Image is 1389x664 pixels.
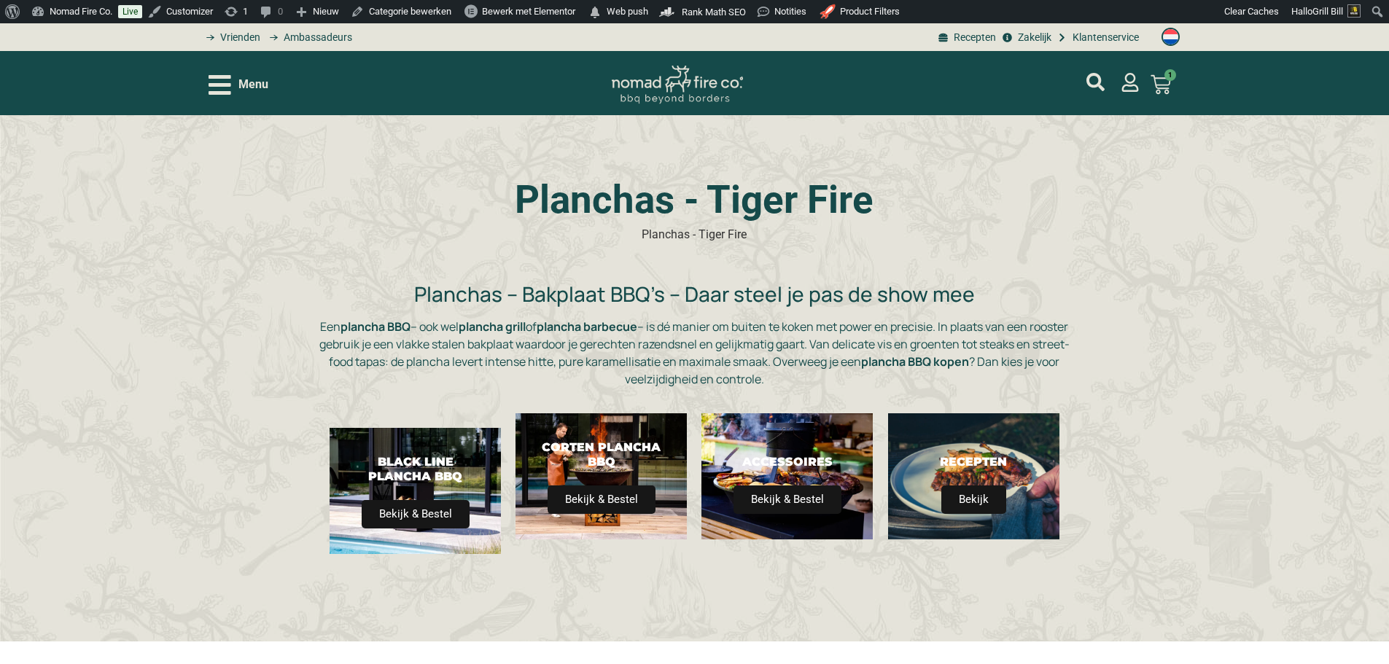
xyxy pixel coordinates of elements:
[1086,73,1105,91] a: mijn account
[1055,30,1139,45] a: grill bill klantenservice
[1164,69,1176,81] span: 1
[1069,30,1139,45] span: Klantenservice
[362,500,470,528] span: Bekijk & Bestel
[280,30,352,45] span: Ambassadeurs
[914,455,1034,469] h2: Recepten
[330,428,501,554] a: Black Line Plancha BBQ Bekijk & Bestel
[1347,4,1361,17] img: Avatar of Grill Bill
[1121,73,1140,92] a: mijn account
[1133,66,1188,103] a: 1
[537,319,637,335] strong: plancha barbecue
[315,181,1073,219] h1: Planchas - Tiger Fire
[642,227,747,241] span: Planchas - Tiger Fire
[727,455,847,469] h2: Accessoires
[201,30,260,45] a: grill bill vrienden
[642,226,747,243] nav: breadcrumbs
[541,440,661,468] h2: Corten Plancha BBQ
[459,319,526,335] strong: plancha grill
[936,30,996,45] a: BBQ recepten
[1312,6,1343,17] span: Grill Bill
[315,318,1073,388] p: Een – ook wel of – is dé manier om buiten te koken met power en precisie. In plaats van een roost...
[355,455,475,483] h2: Black Line Plancha BBQ
[861,354,969,370] strong: plancha BBQ kopen
[701,413,873,539] a: Accessoires Bekijk & Bestel
[118,5,142,18] a: Live
[1162,28,1180,46] img: Nederlands
[941,485,1006,514] span: Bekijk
[950,30,996,45] span: Recepten
[482,6,575,17] span: Bewerk met Elementor
[209,72,268,98] div: Open/Close Menu
[1000,30,1051,45] a: grill bill zakeljk
[217,30,260,45] span: Vrienden
[734,485,841,514] span: Bekijk & Bestel
[548,485,655,514] span: Bekijk & Bestel
[612,66,743,104] img: Nomad Logo
[341,319,411,335] strong: plancha BBQ
[515,413,687,539] a: Corten Plancha BBQ Bekijk & Bestel
[315,282,1073,307] h3: Planchas – Bakplaat BBQ’s – Daar steel je pas de show mee
[588,2,602,23] span: 
[888,413,1059,539] a: Recepten Bekijk
[682,7,746,17] span: Rank Math SEO
[1014,30,1051,45] span: Zakelijk
[264,30,351,45] a: grill bill ambassadors
[238,76,268,93] span: Menu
